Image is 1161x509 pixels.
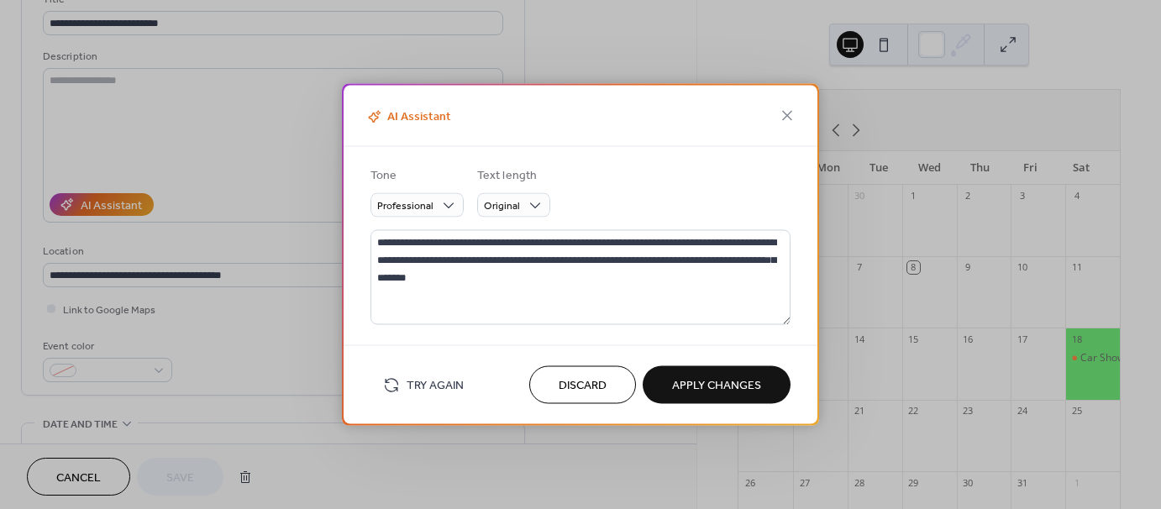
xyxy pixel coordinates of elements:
[407,377,464,395] span: Try Again
[370,167,460,185] div: Tone
[672,377,761,395] span: Apply Changes
[643,366,791,404] button: Apply Changes
[370,371,476,399] button: Try Again
[477,167,547,185] div: Text length
[484,197,520,216] span: Original
[559,377,607,395] span: Discard
[529,366,636,404] button: Discard
[364,108,451,127] span: AI Assistant
[377,197,433,216] span: Professional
